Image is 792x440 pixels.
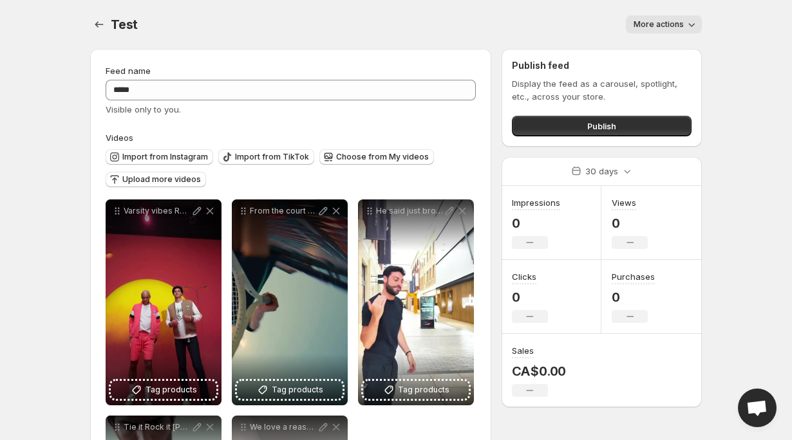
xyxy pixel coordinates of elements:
p: He said just browsing then turned it into a full-on fashion show oa4_ [376,206,443,216]
span: Tag products [398,383,449,396]
div: From the court to your closet our tennis collection is servedTag products [232,199,348,405]
button: Publish [512,116,692,136]
span: Visible only to you. [106,104,181,115]
button: Choose from My videos [319,149,434,165]
button: Import from Instagram [106,149,213,165]
p: 0 [612,215,648,231]
p: 0 [512,289,548,305]
span: Upload more videos [122,174,201,185]
button: Tag products [237,381,343,399]
p: Tie it Rock it [PERSON_NAME] style diegoceptas [124,422,191,432]
span: Choose from My videos [336,152,429,162]
span: Feed name [106,66,151,76]
h2: Publish feed [512,59,692,72]
button: Settings [90,15,108,33]
p: From the court to your closet our tennis collection is served [250,206,317,216]
span: Import from TikTok [235,152,309,162]
p: 0 [512,215,560,231]
button: Tag products [363,381,469,399]
span: Tag products [146,383,197,396]
span: More actions [634,19,684,30]
button: More actions [626,15,702,33]
p: We love a reason to celebrate and thankfully psychobunny delivered The brand is celebrating 20 ye... [250,422,317,432]
p: 30 days [585,165,618,178]
button: Import from TikTok [218,149,314,165]
h3: Views [612,196,636,209]
span: Import from Instagram [122,152,208,162]
span: Videos [106,133,133,143]
h3: Clicks [512,270,536,283]
button: Upload more videos [106,172,206,187]
p: Varsity vibes Retro prep Sun-kissed tones Your Fall refresh just dropped [124,206,191,216]
div: Open chat [738,389,777,427]
button: Tag products [111,381,216,399]
p: Display the feed as a carousel, spotlight, etc., across your store. [512,77,692,103]
span: Tag products [272,383,323,396]
p: CA$0.00 [512,363,567,379]
h3: Sales [512,344,534,357]
p: 0 [612,289,655,305]
h3: Purchases [612,270,655,283]
div: Varsity vibes Retro prep Sun-kissed tones Your Fall refresh just droppedTag products [106,199,222,405]
h3: Impressions [512,196,560,209]
div: He said just browsing then turned it into a full-on fashion show oa4_Tag products [358,199,474,405]
span: Publish [587,120,616,133]
span: Test [111,17,138,32]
